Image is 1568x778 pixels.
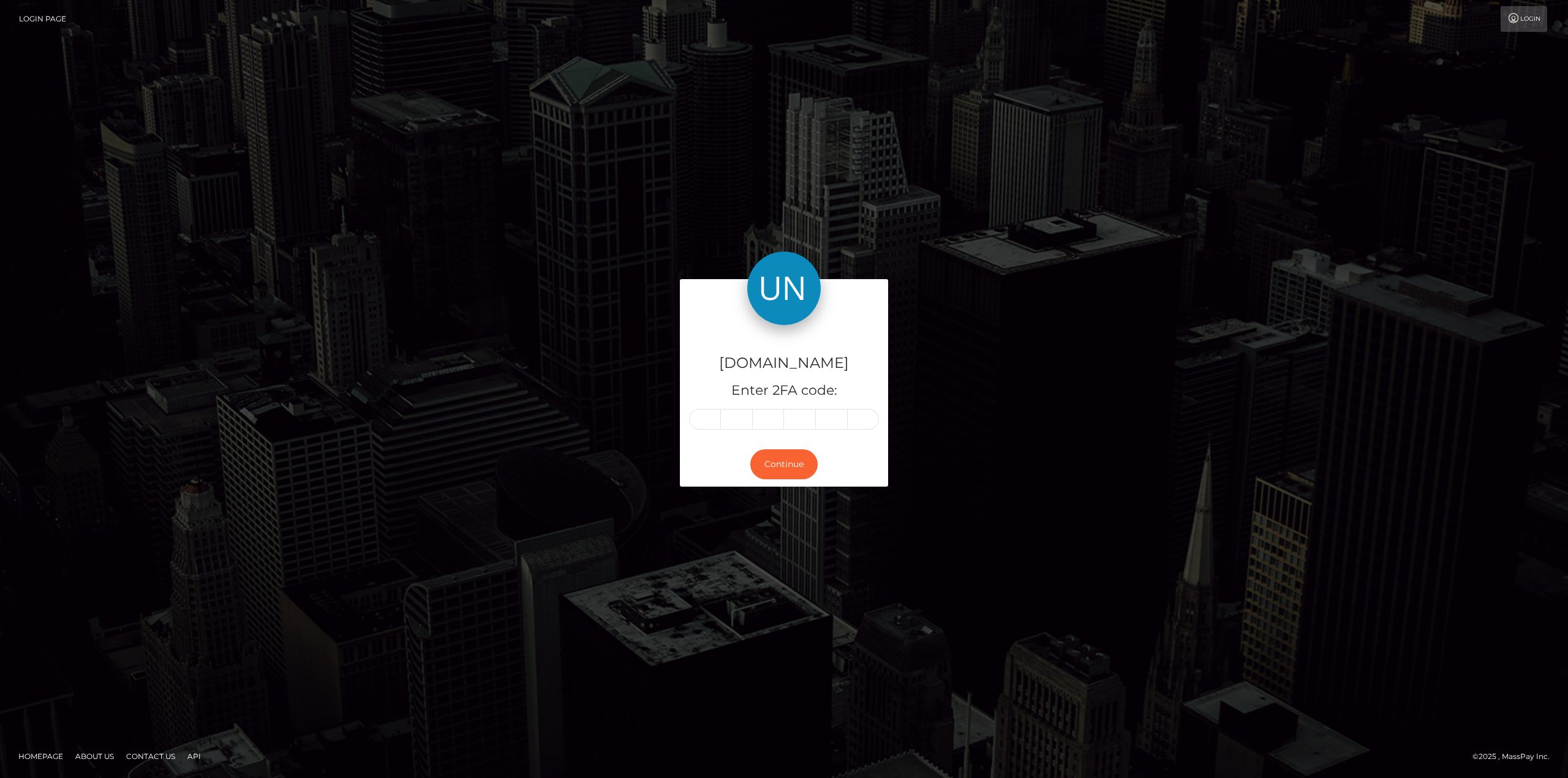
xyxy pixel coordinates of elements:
[750,449,818,479] button: Continue
[70,747,119,766] a: About Us
[183,747,206,766] a: API
[747,252,821,325] img: Unlockt.me
[13,747,68,766] a: Homepage
[689,381,879,400] h5: Enter 2FA code:
[121,747,180,766] a: Contact Us
[19,6,66,32] a: Login Page
[1472,750,1559,763] div: © 2025 , MassPay Inc.
[1501,6,1547,32] a: Login
[689,353,879,374] h4: [DOMAIN_NAME]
